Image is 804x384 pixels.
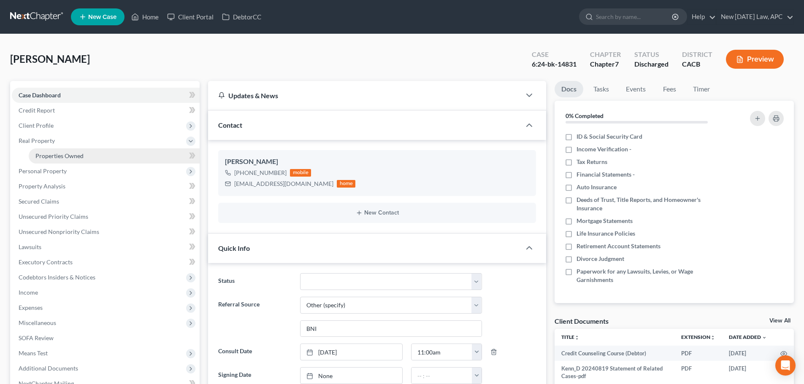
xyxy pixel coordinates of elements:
[12,88,200,103] a: Case Dashboard
[555,361,674,384] td: Kenn_D 20240819 Statement of Related Cases-pdf
[726,50,784,69] button: Preview
[587,81,616,97] a: Tasks
[577,183,617,191] span: Auto Insurance
[10,53,90,65] span: [PERSON_NAME]
[577,196,727,212] span: Deeds of Trust, Title Reports, and Homeowner's Insurance
[674,346,722,361] td: PDF
[300,368,402,384] a: None
[214,273,295,290] label: Status
[769,318,790,324] a: View All
[722,346,774,361] td: [DATE]
[619,81,652,97] a: Events
[532,59,577,69] div: 6:24-bk-14831
[577,267,727,284] span: Paperwork for any Lawsuits, Levies, or Wage Garnishments
[12,239,200,255] a: Lawsuits
[19,319,56,326] span: Miscellaneous
[762,335,767,340] i: expand_more
[19,213,88,220] span: Unsecured Priority Claims
[590,50,621,59] div: Chapter
[722,361,774,384] td: [DATE]
[19,198,59,205] span: Secured Claims
[12,255,200,270] a: Executory Contracts
[225,157,529,167] div: [PERSON_NAME]
[590,59,621,69] div: Chapter
[577,170,635,179] span: Financial Statements -
[19,122,54,129] span: Client Profile
[214,344,295,360] label: Consult Date
[12,103,200,118] a: Credit Report
[532,50,577,59] div: Case
[686,81,717,97] a: Timer
[596,9,673,24] input: Search by name...
[19,365,78,372] span: Additional Documents
[35,152,84,159] span: Properties Owned
[561,334,579,340] a: Titleunfold_more
[12,209,200,224] a: Unsecured Priority Claims
[411,344,472,360] input: -- : --
[634,59,669,69] div: Discharged
[555,346,674,361] td: Credit Counseling Course (Debtor)
[218,91,511,100] div: Updates & News
[674,361,722,384] td: PDF
[574,335,579,340] i: unfold_more
[12,330,200,346] a: SOFA Review
[577,255,624,263] span: Divorce Judgment
[555,317,609,325] div: Client Documents
[218,244,250,252] span: Quick Info
[577,242,661,250] span: Retirement Account Statements
[615,60,619,68] span: 7
[218,121,242,129] span: Contact
[688,9,716,24] a: Help
[682,50,712,59] div: District
[577,145,631,153] span: Income Verification -
[634,50,669,59] div: Status
[566,112,604,119] strong: 0% Completed
[218,9,265,24] a: DebtorCC
[12,224,200,239] a: Unsecured Nonpriority Claims
[555,81,583,97] a: Docs
[19,183,65,190] span: Property Analysis
[12,179,200,194] a: Property Analysis
[19,258,73,266] span: Executory Contracts
[19,334,54,341] span: SOFA Review
[29,148,200,164] a: Properties Owned
[163,9,218,24] a: Client Portal
[710,335,715,340] i: unfold_more
[411,368,472,384] input: -- : --
[19,349,48,357] span: Means Test
[225,209,529,216] button: New Contact
[234,180,333,188] div: [EMAIL_ADDRESS][DOMAIN_NAME]
[19,228,99,235] span: Unsecured Nonpriority Claims
[19,289,38,296] span: Income
[681,334,715,340] a: Extensionunfold_more
[656,81,683,97] a: Fees
[682,59,712,69] div: CACB
[300,321,482,337] input: Other Referral Source
[19,107,55,114] span: Credit Report
[337,180,355,188] div: home
[729,334,767,340] a: Date Added expand_more
[300,344,402,360] a: [DATE]
[234,169,287,177] div: [PHONE_NUMBER]
[19,137,55,144] span: Real Property
[19,304,43,311] span: Expenses
[19,167,67,175] span: Personal Property
[19,274,95,281] span: Codebtors Insiders & Notices
[577,217,633,225] span: Mortgage Statements
[717,9,793,24] a: New [DATE] Law, APC
[88,14,116,20] span: New Case
[19,91,61,99] span: Case Dashboard
[19,243,41,250] span: Lawsuits
[12,194,200,209] a: Secured Claims
[214,367,295,384] label: Signing Date
[127,9,163,24] a: Home
[775,355,796,376] div: Open Intercom Messenger
[214,297,295,337] label: Referral Source
[577,158,607,166] span: Tax Returns
[577,229,635,238] span: Life Insurance Policies
[290,169,311,177] div: mobile
[577,132,642,141] span: ID & Social Security Card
